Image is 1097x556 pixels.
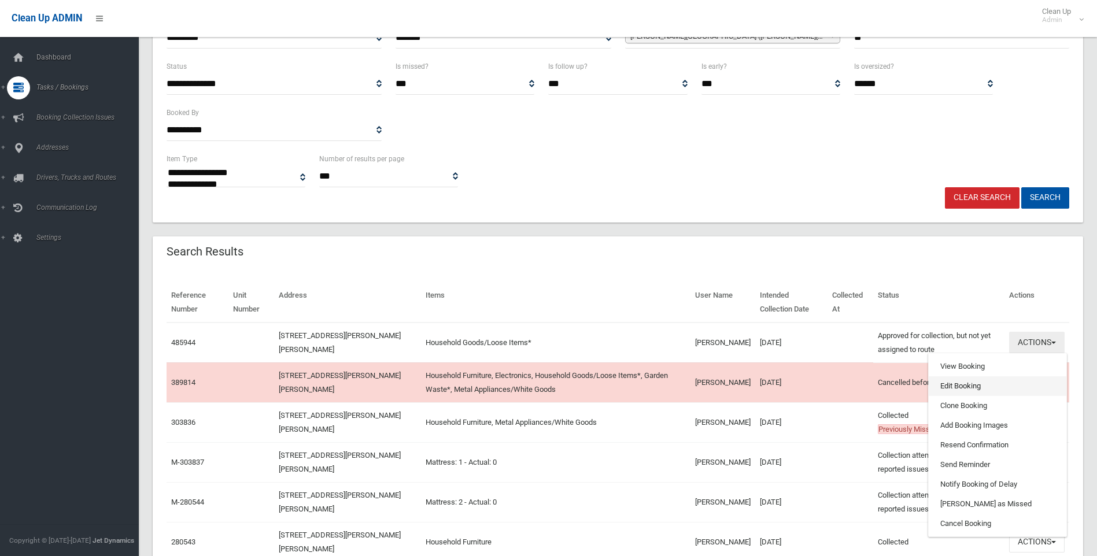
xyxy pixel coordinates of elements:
[167,106,199,119] label: Booked By
[421,442,691,482] td: Mattress: 1 - Actual: 0
[171,458,204,466] a: M-303837
[33,233,147,242] span: Settings
[701,60,727,73] label: Is early?
[167,60,187,73] label: Status
[153,240,257,263] header: Search Results
[873,482,1004,522] td: Collection attempted but driver reported issues
[1009,531,1065,553] button: Actions
[171,378,195,387] a: 389814
[929,357,1066,376] a: View Booking
[690,283,755,323] th: User Name
[171,338,195,347] a: 485944
[548,60,588,73] label: Is follow up?
[873,362,1004,402] td: Cancelled before cutoff
[33,173,147,181] span: Drivers, Trucks and Routes
[929,376,1066,396] a: Edit Booking
[33,203,147,212] span: Communication Log
[690,442,755,482] td: [PERSON_NAME]
[228,283,274,323] th: Unit Number
[1004,283,1069,323] th: Actions
[755,362,828,402] td: [DATE]
[93,536,134,544] strong: Jet Dynamics
[12,13,82,24] span: Clean Up ADMIN
[873,323,1004,363] td: Approved for collection, but not yet assigned to route
[873,442,1004,482] td: Collection attempted but driver reported issues
[690,482,755,522] td: [PERSON_NAME]
[279,531,401,553] a: [STREET_ADDRESS][PERSON_NAME][PERSON_NAME]
[945,187,1020,209] a: Clear Search
[279,331,401,354] a: [STREET_ADDRESS][PERSON_NAME][PERSON_NAME]
[873,283,1004,323] th: Status
[33,113,147,121] span: Booking Collection Issues
[929,494,1066,514] a: [PERSON_NAME] as Missed
[1036,7,1083,24] span: Clean Up
[274,283,421,323] th: Address
[755,402,828,442] td: [DATE]
[755,442,828,482] td: [DATE]
[1021,187,1069,209] button: Search
[929,435,1066,455] a: Resend Confirmation
[171,418,195,427] a: 303836
[167,153,197,165] label: Item Type
[1009,332,1065,353] button: Actions
[929,455,1066,475] a: Send Reminder
[755,323,828,363] td: [DATE]
[690,402,755,442] td: [PERSON_NAME]
[421,323,691,363] td: Household Goods/Loose Items*
[279,491,401,513] a: [STREET_ADDRESS][PERSON_NAME][PERSON_NAME]
[33,53,147,61] span: Dashboard
[854,60,894,73] label: Is oversized?
[171,538,195,546] a: 280543
[929,514,1066,533] a: Cancel Booking
[828,283,873,323] th: Collected At
[279,451,401,473] a: [STREET_ADDRESS][PERSON_NAME][PERSON_NAME]
[171,498,204,506] a: M-280544
[421,362,691,402] td: Household Furniture, Electronics, Household Goods/Loose Items*, Garden Waste*, Metal Appliances/W...
[279,371,401,394] a: [STREET_ADDRESS][PERSON_NAME][PERSON_NAME]
[755,482,828,522] td: [DATE]
[33,143,147,151] span: Addresses
[421,402,691,442] td: Household Furniture, Metal Appliances/White Goods
[421,283,691,323] th: Items
[929,396,1066,416] a: Clone Booking
[929,475,1066,494] a: Notify Booking of Delay
[421,482,691,522] td: Mattress: 2 - Actual: 0
[319,153,404,165] label: Number of results per page
[878,424,939,434] span: Previously Missed
[9,536,91,544] span: Copyright © [DATE]-[DATE]
[279,411,401,433] a: [STREET_ADDRESS][PERSON_NAME][PERSON_NAME]
[690,362,755,402] td: [PERSON_NAME]
[167,283,228,323] th: Reference Number
[755,283,828,323] th: Intended Collection Date
[929,416,1066,435] a: Add Booking Images
[1042,16,1071,24] small: Admin
[873,402,1004,442] td: Collected
[690,323,755,363] td: [PERSON_NAME]
[33,83,147,91] span: Tasks / Bookings
[396,60,429,73] label: Is missed?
